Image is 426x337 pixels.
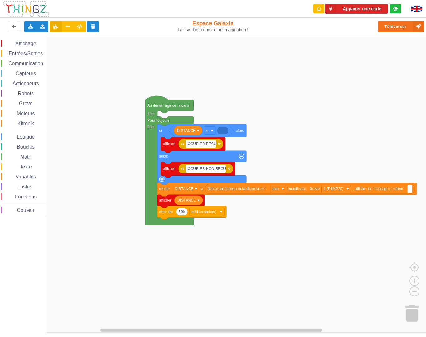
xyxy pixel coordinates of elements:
text: COURIER RECU [188,142,217,146]
text: DISTANCE [177,198,196,203]
span: Entrées/Sorties [8,51,44,56]
span: Grove [18,101,34,106]
text: 500 [179,210,185,214]
button: Téléverser [378,21,424,32]
text: sinon [159,154,168,159]
text: à [201,187,203,191]
div: Tu es connecté au serveur de création de Thingz [390,4,401,13]
span: Variables [15,174,37,179]
text: afficher [159,198,171,203]
span: Robots [17,91,35,96]
text: afficher [163,142,175,146]
span: Communication [7,61,44,66]
span: Actionneurs [12,81,40,86]
text: Grove [309,187,320,191]
text: Au démarrage de la carte [147,103,190,107]
span: Kitronik [17,121,35,126]
text: [Ultrasonic] mesurer la distance en [208,187,266,191]
span: Math [19,154,32,159]
div: Laisse libre cours à ton imagination ! [177,27,249,32]
img: thingz_logo.png [3,1,50,17]
text: faire [147,111,155,116]
span: Boucles [16,144,36,149]
span: Moteurs [16,111,36,116]
text: afficher [163,167,175,171]
span: Couleur [16,208,36,213]
button: Appairer une carte [325,4,388,14]
span: Affichage [14,41,37,46]
div: Espace Galaxia [177,20,249,32]
text: mm [272,187,279,191]
text: 1 (P19/P20) [324,187,344,191]
text: attendre [159,210,173,214]
span: Fonctions [14,194,37,199]
text: en utilisant [288,187,306,191]
img: gb.png [411,6,422,12]
text: alors [236,128,244,133]
text: faire [147,125,155,129]
span: Listes [18,184,33,189]
text: DISTANCE [175,187,193,191]
text: si [159,128,162,133]
span: Texte [19,164,32,169]
text: milliseconde(s) [191,210,216,214]
span: Logique [16,134,36,139]
text: mettre [159,187,170,191]
text: ‏≤ [206,128,208,133]
span: Capteurs [15,71,37,76]
text: Pour toujours [147,118,169,122]
text: COURIER NON RECU [188,167,226,171]
text: DISTANCE [177,128,196,133]
text: , afficher un message si erreur [353,187,403,191]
